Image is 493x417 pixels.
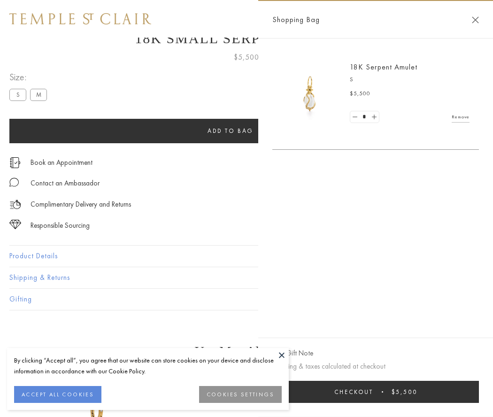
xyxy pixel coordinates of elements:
img: icon_delivery.svg [9,199,21,210]
span: $5,500 [350,89,370,99]
p: Shipping & taxes calculated at checkout [272,361,479,372]
button: Add Gift Note [272,347,313,359]
p: Complimentary Delivery and Returns [31,199,131,210]
button: Product Details [9,246,484,267]
h1: 18K Small Serpent Amulet [9,31,484,46]
span: Shopping Bag [272,14,320,26]
button: COOKIES SETTINGS [199,386,282,403]
a: Set quantity to 2 [369,111,378,123]
button: ACCEPT ALL COOKIES [14,386,101,403]
span: $5,500 [234,51,259,63]
button: Checkout $5,500 [272,381,479,403]
div: Contact an Ambassador [31,178,100,189]
label: M [30,89,47,100]
span: Checkout [334,388,373,396]
div: By clicking “Accept all”, you agree that our website can store cookies on your device and disclos... [14,355,282,377]
span: $5,500 [392,388,417,396]
img: Temple St. Clair [9,13,151,24]
button: Gifting [9,289,484,310]
button: Shipping & Returns [9,267,484,288]
img: MessageIcon-01_2.svg [9,178,19,187]
a: Set quantity to 0 [350,111,360,123]
button: Close Shopping Bag [472,16,479,23]
img: icon_appointment.svg [9,157,21,168]
p: S [350,75,470,85]
h3: You May Also Like [23,344,470,359]
button: Add to bag [9,119,452,143]
span: Size: [9,69,51,85]
img: P51836-E11SERPPV [282,66,338,122]
a: Book an Appointment [31,157,92,168]
img: icon_sourcing.svg [9,220,21,229]
label: S [9,89,26,100]
a: Remove [452,112,470,122]
a: 18K Serpent Amulet [350,62,417,72]
span: Add to bag [208,127,254,135]
div: Responsible Sourcing [31,220,90,232]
